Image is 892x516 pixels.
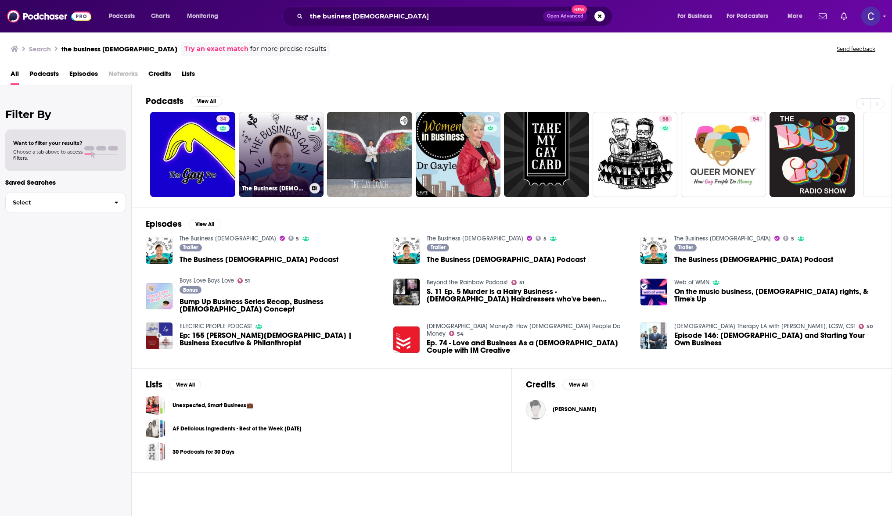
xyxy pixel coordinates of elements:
img: Bump Up Business Series Recap, Business Gay Concept [146,283,173,310]
a: PodcastsView All [146,96,222,107]
a: Episodes [69,67,98,85]
a: 50 [859,324,873,329]
a: 58 [593,112,678,197]
span: More [788,10,802,22]
img: logo_orange.svg [14,14,21,21]
a: 29 [836,115,849,122]
span: Logged in as publicityxxtina [861,7,881,26]
span: Trailer [183,245,198,250]
a: 5 [783,236,794,241]
img: Ep: 155 Bob Gay | Business Executive & Philanthropist [146,322,173,349]
button: Select [5,193,126,212]
a: AF Delicious Ingredients - Best of the Week 1/18/19 [146,419,165,438]
span: Monitoring [187,10,218,22]
a: 51 [237,278,250,283]
span: For Business [677,10,712,22]
span: 50 [867,325,873,329]
a: The Business Gay Podcast [674,256,833,263]
span: Trailer [431,245,446,250]
span: Choose a tab above to access filters. [13,149,83,161]
span: 5 [543,237,547,241]
a: Ep: 155 Bob Gay | Business Executive & Philanthropist [180,332,383,347]
a: 29 [770,112,855,197]
a: Episode 146: Gay Men and Starting Your Own Business [674,332,878,347]
span: Trailer [678,245,693,250]
span: [PERSON_NAME] [553,406,597,413]
a: Unexpected, Smart Business💼 [146,395,165,415]
span: for more precise results [250,44,326,54]
img: The Business Gay Podcast [146,237,173,264]
h3: the business [DEMOGRAPHIC_DATA] [61,45,177,53]
a: Boys Love Boys Love [180,277,234,284]
img: The Business Gay Podcast [640,237,667,264]
div: Keywords by Traffic [97,52,148,57]
div: Search podcasts, credits, & more... [291,6,621,26]
span: 51 [245,279,250,283]
span: Podcasts [109,10,135,22]
span: New [572,5,587,14]
div: Domain: [DOMAIN_NAME] [23,23,97,30]
span: 5 [791,237,794,241]
span: 54 [753,115,759,124]
img: tab_domain_overview_orange.svg [24,51,31,58]
img: Catherine Gray [526,400,546,419]
a: CreditsView All [526,379,594,390]
div: Domain Overview [33,52,79,57]
a: 58 [659,115,672,122]
a: Lists [182,67,195,85]
a: Ep. 74 - Love and Business As a Gay Couple with IM Creative [393,326,420,353]
a: 54 [681,112,766,197]
input: Search podcasts, credits, & more... [306,9,543,23]
button: Show profile menu [861,7,881,26]
span: The Business [DEMOGRAPHIC_DATA] Podcast [674,256,833,263]
span: Episode 146: [DEMOGRAPHIC_DATA] and Starting Your Own Business [674,332,878,347]
h2: Filter By [5,108,126,121]
a: Credits [148,67,171,85]
a: The Business Gay [674,235,771,242]
h3: Search [29,45,51,53]
span: Bump Up Business Series Recap, Business [DEMOGRAPHIC_DATA] Concept [180,298,383,313]
button: open menu [721,9,781,23]
span: For Podcasters [727,10,769,22]
img: Podchaser - Follow, Share and Rate Podcasts [7,8,91,25]
h2: Podcasts [146,96,183,107]
h2: Episodes [146,219,182,229]
img: website_grey.svg [14,23,21,30]
img: On the music business, gay rights, & Time's Up [640,279,667,305]
img: The Business Gay Podcast [393,237,420,264]
a: 5The Business [DEMOGRAPHIC_DATA] [239,112,324,197]
a: Catherine Gray [553,406,597,413]
a: 5 [307,115,317,122]
a: Unexpected, Smart Business💼 [173,401,253,410]
h2: Credits [526,379,555,390]
a: 30 Podcasts for 30 Days [173,447,234,457]
span: Charts [151,10,170,22]
a: Charts [145,9,175,23]
span: S. 11 Ep. 5 Murder is a Hairy Business - [DEMOGRAPHIC_DATA] Hairdressers who've been murdered [427,288,630,303]
button: View All [562,380,594,390]
a: 54 [749,115,763,122]
button: open menu [103,9,146,23]
a: Gay Therapy LA with Ken Howard, LCSW, CST [674,322,855,330]
span: Podcasts [29,67,59,85]
a: 5 [536,236,547,241]
a: Show notifications dropdown [815,9,830,24]
a: 5 [288,236,299,241]
span: 5 [310,115,313,124]
span: 51 [519,281,524,285]
img: Episode 146: Gay Men and Starting Your Own Business [640,322,667,349]
a: Try an exact match [184,44,248,54]
div: v 4.0.25 [25,14,43,21]
span: Ep. 74 - Love and Business As a [DEMOGRAPHIC_DATA] Couple with IM Creative [427,339,630,354]
a: 5 [416,112,501,197]
img: S. 11 Ep. 5 Murder is a Hairy Business - Gay Hairdressers who've been murdered [393,279,420,305]
a: 34 [150,112,235,197]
